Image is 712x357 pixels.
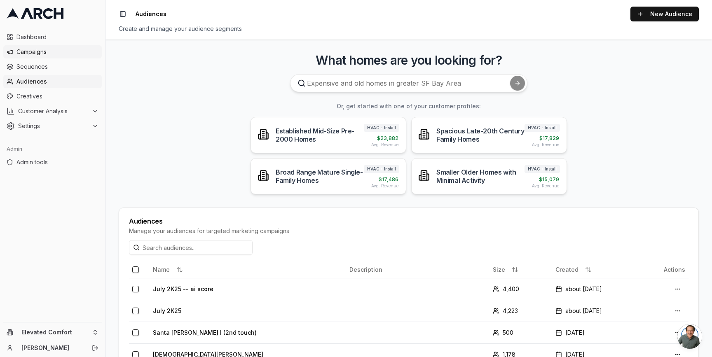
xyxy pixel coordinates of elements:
[677,324,702,349] a: Open chat
[3,30,102,44] a: Dashboard
[150,300,346,322] td: July 2K25
[16,63,98,71] span: Sequences
[3,75,102,88] a: Audiences
[89,342,101,354] button: Log out
[3,156,102,169] a: Admin tools
[3,105,102,118] button: Customer Analysis
[150,322,346,343] td: Santa [PERSON_NAME] I (2nd touch)
[377,135,398,142] span: $ 23,882
[276,127,364,143] div: Established Mid-Size Pre-2000 Homes
[346,261,489,278] th: Description
[16,158,98,166] span: Admin tools
[16,33,98,41] span: Dashboard
[555,285,638,293] div: about [DATE]
[364,124,399,132] span: HVAC - Install
[539,176,559,183] span: $ 15,079
[150,278,346,300] td: July 2K25 -- ai score
[3,60,102,73] a: Sequences
[525,124,560,132] span: HVAC - Install
[539,135,559,142] span: $ 17,829
[493,263,548,276] div: Size
[16,92,98,100] span: Creatives
[493,329,548,337] div: 500
[18,107,89,115] span: Customer Analysis
[119,25,699,33] div: Create and manage your audience segments
[3,90,102,103] a: Creatives
[21,329,89,336] span: Elevated Comfort
[3,142,102,156] div: Admin
[129,218,689,224] div: Audiences
[532,142,559,148] span: Avg. Revenue
[371,142,398,148] span: Avg. Revenue
[3,45,102,58] a: Campaigns
[525,165,560,173] span: HVAC - Install
[3,119,102,133] button: Settings
[630,7,699,21] a: New Audience
[21,344,83,352] a: [PERSON_NAME]
[153,263,343,276] div: Name
[16,48,98,56] span: Campaigns
[555,329,638,337] div: [DATE]
[119,102,699,110] h3: Or, get started with one of your customer profiles:
[119,53,699,68] h3: What homes are you looking for?
[379,176,398,183] span: $ 17,486
[493,307,548,315] div: 4,223
[371,183,398,189] span: Avg. Revenue
[129,227,689,235] div: Manage your audiences for targeted marketing campaigns
[493,285,548,293] div: 4,400
[436,168,525,184] div: Smaller Older Homes with Minimal Activity
[532,183,559,189] span: Avg. Revenue
[276,168,364,184] div: Broad Range Mature Single-Family Homes
[555,307,638,315] div: about [DATE]
[129,240,253,255] input: Search audiences...
[136,10,166,18] nav: breadcrumb
[16,77,98,86] span: Audiences
[136,10,166,18] span: Audiences
[642,261,689,278] th: Actions
[290,74,527,92] input: Expensive and old homes in greater SF Bay Area
[18,122,89,130] span: Settings
[364,165,399,173] span: HVAC - Install
[3,326,102,339] button: Elevated Comfort
[555,263,638,276] div: Created
[436,127,525,143] div: Spacious Late-20th Century Family Homes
